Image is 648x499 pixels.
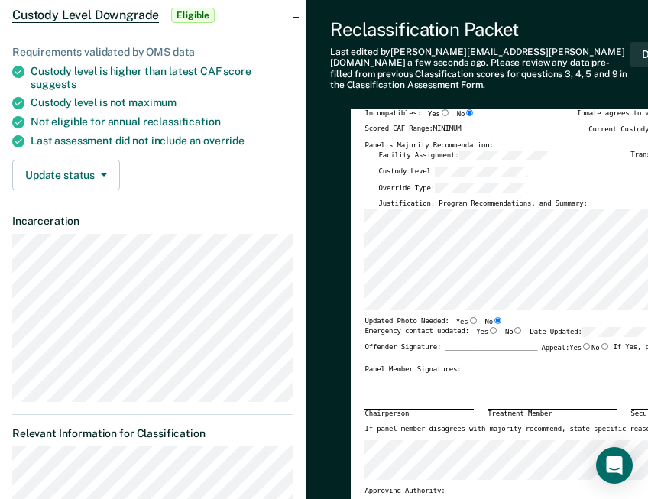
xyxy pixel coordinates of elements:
[31,65,293,91] div: Custody level is higher than latest CAF score
[143,115,221,128] span: reclassification
[31,134,293,147] div: Last assessment did not include an
[468,317,478,324] input: Yes
[12,160,120,190] button: Update status
[456,317,478,327] label: Yes
[457,109,475,119] label: No
[378,183,527,194] label: Override Type:
[591,343,610,353] label: No
[465,109,475,116] input: No
[407,57,486,68] span: a few seconds ago
[12,46,293,59] div: Requirements validated by OMS data
[600,343,610,350] input: No
[128,96,177,109] span: maximum
[596,447,633,484] div: Open Intercom Messenger
[31,115,293,128] div: Not eligible for annual
[493,317,503,324] input: No
[378,199,587,209] label: Justification, Program Recommendations, and Summary:
[582,343,591,350] input: Yes
[541,343,609,359] label: Appeal:
[485,317,504,327] label: No
[476,327,498,338] label: Yes
[378,151,552,161] label: Facility Assignment:
[31,78,76,90] span: suggests
[435,167,528,177] input: Custody Level:
[428,109,450,119] label: Yes
[488,409,617,419] div: Treatment Member
[12,427,293,440] dt: Relevant Information for Classification
[171,8,215,23] span: Eligible
[513,327,523,334] input: No
[364,365,461,374] div: Panel Member Signatures:
[330,47,630,91] div: Last edited by [PERSON_NAME][EMAIL_ADDRESS][PERSON_NAME][DOMAIN_NAME] . Please review any data pr...
[330,18,630,41] div: Reclassification Packet
[505,327,523,338] label: No
[12,8,159,23] span: Custody Level Downgrade
[364,109,475,125] div: Incompatibles:
[459,151,552,161] input: Facility Assignment:
[488,327,498,334] input: Yes
[203,134,245,147] span: override
[364,409,474,419] div: Chairperson
[31,96,293,109] div: Custody level is not
[364,125,461,135] label: Scored CAF Range: MINIMUM
[12,215,293,228] dt: Incarceration
[364,317,503,327] div: Updated Photo Needed:
[378,167,527,177] label: Custody Level:
[569,343,591,353] label: Yes
[440,109,450,116] input: Yes
[435,183,528,194] input: Override Type:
